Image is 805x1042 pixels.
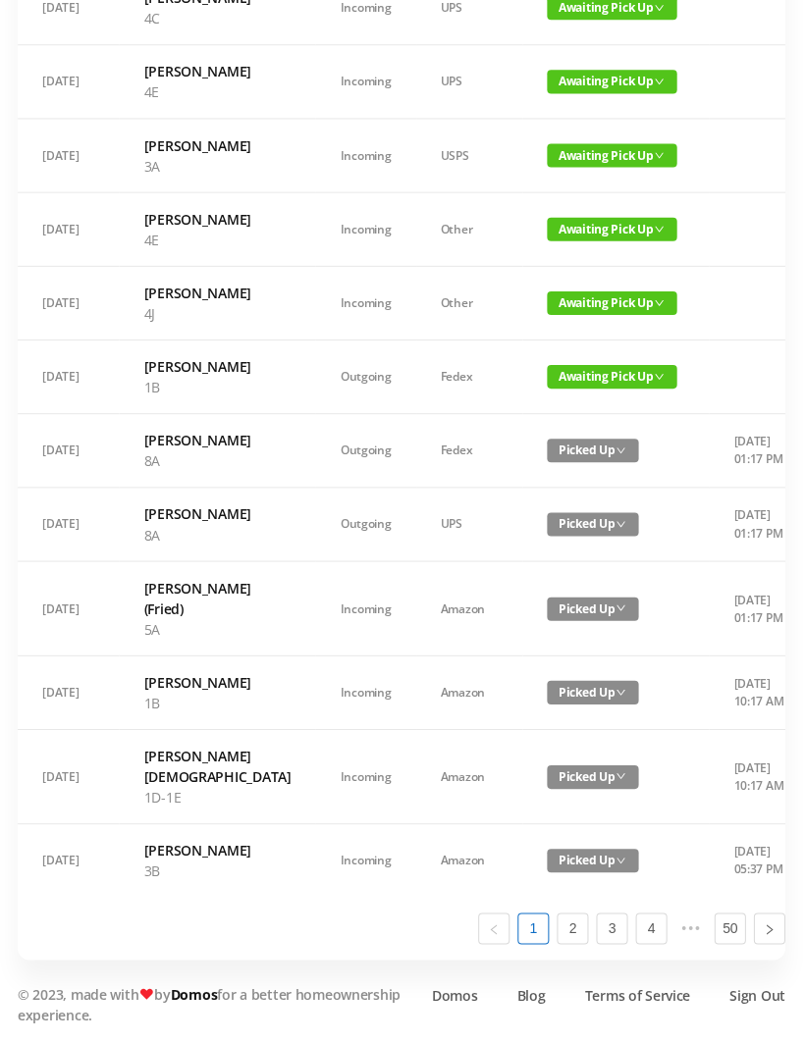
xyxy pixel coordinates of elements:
[655,77,665,86] i: icon: down
[145,155,293,176] p: 3A
[548,511,639,535] span: Picked Up
[548,217,677,240] span: Awaiting Pick Up
[20,339,121,413] td: [DATE]
[417,560,523,654] td: Amazon
[417,192,523,266] td: Other
[20,981,412,1022] p: © 2023, made with by for a better homeownership experience.
[764,921,776,933] i: icon: right
[20,119,121,192] td: [DATE]
[20,560,121,654] td: [DATE]
[20,413,121,487] td: [DATE]
[417,413,523,487] td: Fedex
[617,444,626,454] i: icon: down
[417,119,523,192] td: USPS
[20,192,121,266] td: [DATE]
[145,81,293,102] p: 4E
[172,982,219,1001] a: Domos
[145,208,293,229] h6: [PERSON_NAME]
[617,518,626,528] i: icon: down
[145,302,293,323] p: 4J
[417,728,523,822] td: Amazon
[417,487,523,560] td: UPS
[548,143,677,167] span: Awaiting Pick Up
[20,266,121,339] td: [DATE]
[317,413,417,487] td: Outgoing
[20,728,121,822] td: [DATE]
[317,339,417,413] td: Outgoing
[317,560,417,654] td: Incoming
[145,859,293,879] p: 3B
[754,911,785,942] li: Next Page
[317,119,417,192] td: Incoming
[417,339,523,413] td: Fedex
[145,355,293,376] h6: [PERSON_NAME]
[417,266,523,339] td: Other
[559,912,588,941] a: 2
[675,911,707,942] span: •••
[558,911,589,942] li: 2
[145,229,293,249] p: 4E
[20,654,121,728] td: [DATE]
[548,290,677,314] span: Awaiting Pick Up
[145,523,293,544] p: 8A
[317,192,417,266] td: Incoming
[317,45,417,119] td: Incoming
[519,912,549,941] a: 1
[655,371,665,381] i: icon: down
[417,822,523,895] td: Amazon
[548,438,639,461] span: Picked Up
[417,45,523,119] td: UPS
[317,822,417,895] td: Incoming
[655,150,665,160] i: icon: down
[145,670,293,691] h6: [PERSON_NAME]
[145,838,293,859] h6: [PERSON_NAME]
[20,487,121,560] td: [DATE]
[417,654,523,728] td: Amazon
[317,487,417,560] td: Outgoing
[548,596,639,619] span: Picked Up
[145,429,293,449] h6: [PERSON_NAME]
[716,912,745,941] a: 50
[20,45,121,119] td: [DATE]
[145,576,293,617] h6: [PERSON_NAME] (Fried)
[145,785,293,806] p: 1D-1E
[548,679,639,703] span: Picked Up
[317,728,417,822] td: Incoming
[145,61,293,81] h6: [PERSON_NAME]
[675,911,707,942] li: Next 5 Pages
[145,744,293,785] h6: [PERSON_NAME][DEMOGRAPHIC_DATA]
[317,266,417,339] td: Incoming
[145,691,293,711] p: 1B
[655,224,665,234] i: icon: down
[317,654,417,728] td: Incoming
[655,297,665,307] i: icon: down
[617,769,626,779] i: icon: down
[637,912,667,941] a: 4
[145,617,293,638] p: 5A
[145,282,293,302] h6: [PERSON_NAME]
[598,912,627,941] a: 3
[655,3,665,13] i: icon: down
[548,763,639,787] span: Picked Up
[433,982,479,1003] a: Domos
[479,911,510,942] li: Previous Page
[518,911,550,942] li: 1
[548,847,639,870] span: Picked Up
[585,982,690,1003] a: Terms of Service
[617,686,626,696] i: icon: down
[617,601,626,611] i: icon: down
[145,134,293,155] h6: [PERSON_NAME]
[729,982,785,1003] a: Sign Out
[145,376,293,396] p: 1B
[636,911,668,942] li: 4
[489,921,501,933] i: icon: left
[517,982,546,1003] a: Blog
[617,854,626,863] i: icon: down
[145,8,293,28] p: 4C
[548,364,677,388] span: Awaiting Pick Up
[145,449,293,470] p: 8A
[20,822,121,895] td: [DATE]
[715,911,746,942] li: 50
[548,70,677,93] span: Awaiting Pick Up
[597,911,628,942] li: 3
